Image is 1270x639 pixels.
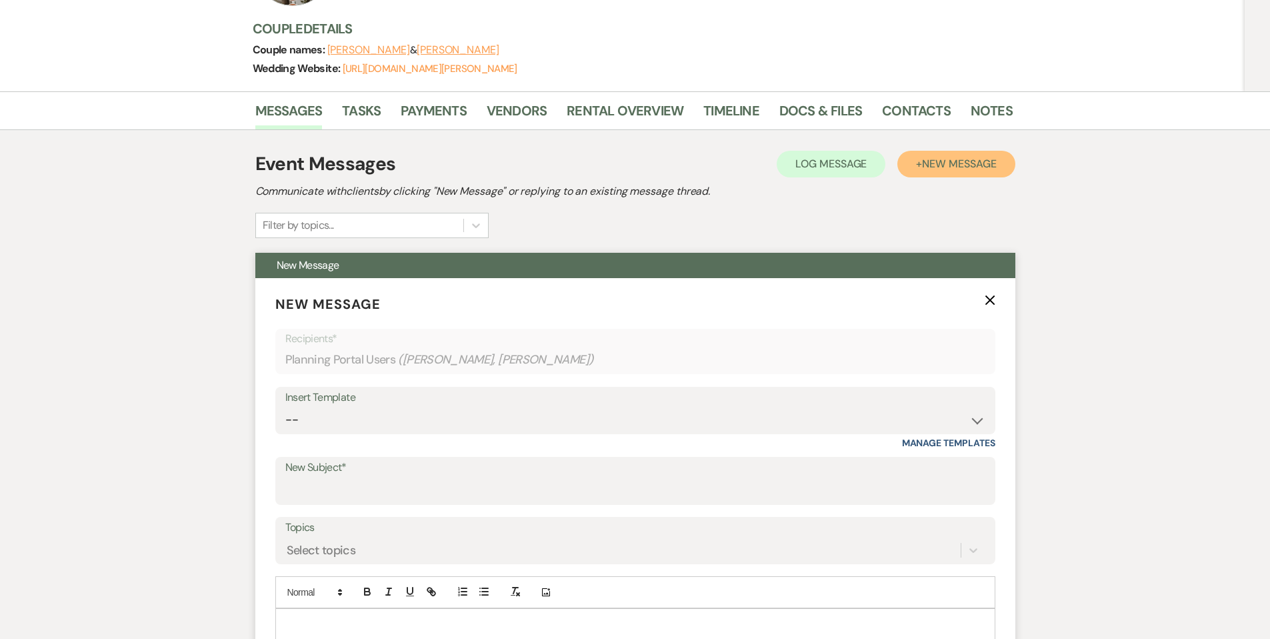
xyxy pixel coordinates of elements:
span: & [327,43,499,57]
span: ( [PERSON_NAME], [PERSON_NAME] ) [398,351,594,369]
a: Docs & Files [779,100,862,129]
h1: Event Messages [255,150,396,178]
p: Recipients* [285,330,985,348]
button: [PERSON_NAME] [327,45,410,55]
h3: Couple Details [253,19,999,38]
span: Log Message [795,157,867,171]
a: Rental Overview [567,100,683,129]
div: Insert Template [285,388,985,408]
span: New Message [277,258,339,272]
a: Payments [401,100,467,129]
button: [PERSON_NAME] [417,45,499,55]
div: Planning Portal Users [285,347,985,373]
a: Timeline [703,100,759,129]
a: Contacts [882,100,951,129]
div: Filter by topics... [263,217,334,233]
span: New Message [275,295,381,313]
span: Wedding Website: [253,61,343,75]
a: [URL][DOMAIN_NAME][PERSON_NAME] [343,62,517,75]
div: Select topics [287,542,356,560]
label: New Subject* [285,458,985,478]
a: Tasks [342,100,381,129]
a: Vendors [487,100,547,129]
a: Notes [971,100,1013,129]
span: New Message [922,157,996,171]
a: Messages [255,100,323,129]
a: Manage Templates [902,437,995,449]
button: +New Message [897,151,1015,177]
button: Log Message [777,151,885,177]
h2: Communicate with clients by clicking "New Message" or replying to an existing message thread. [255,183,1015,199]
span: Couple names: [253,43,327,57]
label: Topics [285,518,985,538]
